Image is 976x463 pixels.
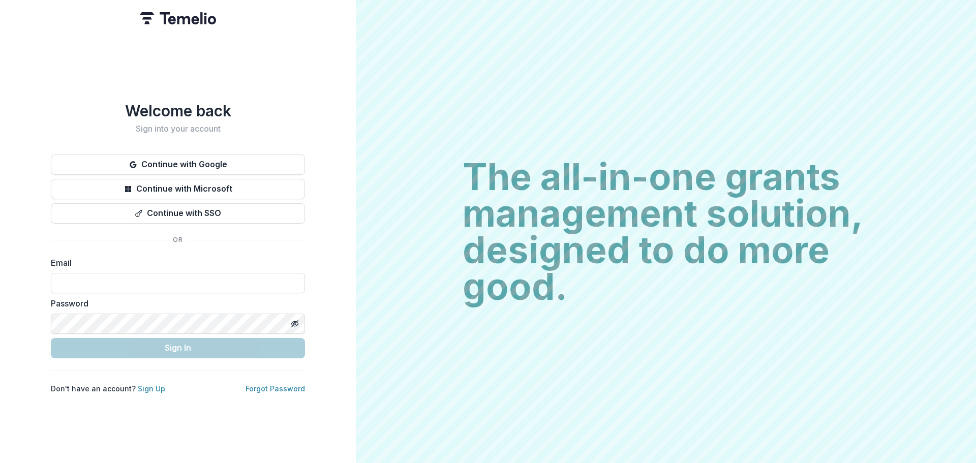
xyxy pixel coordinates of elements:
button: Continue with Microsoft [51,179,305,199]
h2: Sign into your account [51,124,305,134]
label: Password [51,297,299,310]
a: Sign Up [138,384,165,393]
button: Continue with SSO [51,203,305,224]
button: Sign In [51,338,305,358]
button: Toggle password visibility [287,316,303,332]
p: Don't have an account? [51,383,165,394]
h1: Welcome back [51,102,305,120]
a: Forgot Password [246,384,305,393]
label: Email [51,257,299,269]
img: Temelio [140,12,216,24]
button: Continue with Google [51,155,305,175]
